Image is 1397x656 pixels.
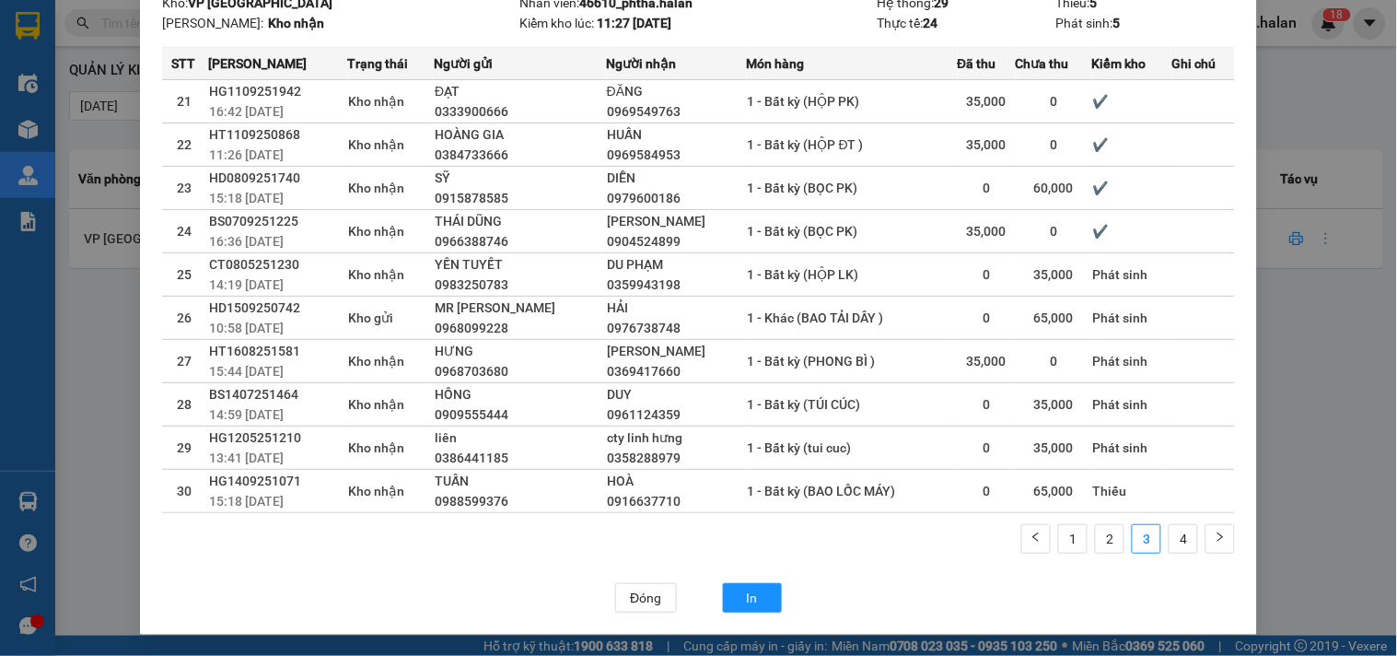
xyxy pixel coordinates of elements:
[177,137,192,152] span: 22
[209,234,284,249] span: 16:36 [DATE]
[209,344,300,358] span: HT1608251581
[748,178,957,198] div: 1 - Bất kỳ (BỌC PK)
[209,191,284,205] span: 15:18 [DATE]
[748,438,957,458] div: 1 - Bất kỳ (tui cuc)
[1017,178,1091,198] div: 60,000
[1092,354,1147,369] span: Phát sinh
[209,147,284,162] span: 11:26 [DATE]
[747,53,805,74] span: Món hàng
[1017,351,1091,371] div: 0
[959,481,1015,501] div: 0
[747,591,758,605] span: In
[607,124,746,145] div: HUẤN
[209,277,284,292] span: 14:19 [DATE]
[1095,524,1124,554] li: 2
[607,318,746,338] div: 0976738748
[209,430,301,445] span: HG1205251210
[607,361,746,381] div: 0369417660
[1132,524,1161,554] li: 3
[162,13,520,33] div: [PERSON_NAME]:
[177,397,192,412] span: 28
[1092,137,1108,152] span: ✔
[959,351,1015,371] div: 35,000
[748,91,957,111] div: 1 - Bất kỳ (HỘP PK)
[1021,524,1051,554] li: Previous Page
[1170,525,1197,553] a: 4
[348,484,404,498] span: Kho nhận
[268,16,324,30] span: Kho nhận
[607,448,746,468] div: 0358288979
[209,104,284,119] span: 16:42 [DATE]
[177,354,192,369] span: 27
[1096,525,1123,553] a: 2
[435,491,605,511] div: 0988599376
[748,264,957,285] div: 1 - Bất kỳ (HỘP LK)
[209,451,284,465] span: 13:41 [DATE]
[435,168,605,188] div: SỸ
[959,438,1015,458] div: 0
[723,583,782,613] button: In
[630,588,661,608] span: Đóng
[172,45,770,68] li: 271 - [PERSON_NAME] - [GEOGRAPHIC_DATA] - [GEOGRAPHIC_DATA]
[435,361,605,381] div: 0968703680
[23,23,161,115] img: logo.jpg
[1017,308,1091,328] div: 65,000
[177,440,192,455] span: 29
[959,264,1015,285] div: 0
[607,211,746,231] div: [PERSON_NAME]
[209,170,300,185] span: HD0809251740
[1030,532,1042,543] span: left
[959,135,1015,155] div: 35,000
[209,387,298,402] span: BS1407251464
[607,491,746,511] div: 0916637710
[435,471,605,491] div: TUẤN
[1091,53,1146,74] span: Kiểm kho
[748,351,957,371] div: 1 - Bất kỳ (PHONG BÌ )
[1092,224,1108,239] span: ✔
[347,53,408,74] span: Trạng thái
[607,298,746,318] div: HẢI
[959,221,1015,241] div: 35,000
[348,310,393,325] span: Kho gửi
[209,364,284,379] span: 15:44 [DATE]
[1205,524,1235,554] li: Next Page
[1017,438,1091,458] div: 35,000
[434,53,493,74] span: Người gửi
[1133,525,1160,553] a: 3
[607,168,746,188] div: DIỄN
[607,188,746,208] div: 0979600186
[607,275,746,295] div: 0359943198
[435,81,605,101] div: ĐẠT
[1092,397,1147,412] span: Phát sinh
[209,321,284,335] span: 10:58 [DATE]
[607,428,746,448] div: cty linh hưng
[348,267,404,282] span: Kho nhận
[959,91,1015,111] div: 35,000
[748,135,957,155] div: 1 - Bất kỳ (HỘP ĐT )
[615,583,676,613] button: Đóng
[1017,91,1091,111] div: 0
[1059,525,1087,553] a: 1
[1205,524,1235,554] button: right
[435,428,605,448] div: liên
[519,13,878,33] div: Kiểm kho lúc:
[435,124,605,145] div: HOÀNG GIA
[23,125,274,187] b: GỬI : VP [GEOGRAPHIC_DATA]
[435,231,605,252] div: 0966388746
[435,298,605,318] div: MR [PERSON_NAME]
[348,94,404,109] span: Kho nhận
[435,341,605,361] div: HƯNG
[607,81,746,101] div: ĐĂNG
[959,394,1015,415] div: 0
[435,384,605,404] div: HỒNG
[607,404,746,425] div: 0961124359
[1171,53,1216,74] span: Ghi chú
[607,254,746,275] div: DU PHẠM
[1017,135,1091,155] div: 0
[748,394,957,415] div: 1 - Bất kỳ (TÚI CÚC)
[958,53,996,74] span: Đã thu
[748,308,957,328] div: 1 - Khác (BAO TẢI DÂY )
[435,318,605,338] div: 0968099228
[1169,524,1198,554] li: 4
[348,224,404,239] span: Kho nhận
